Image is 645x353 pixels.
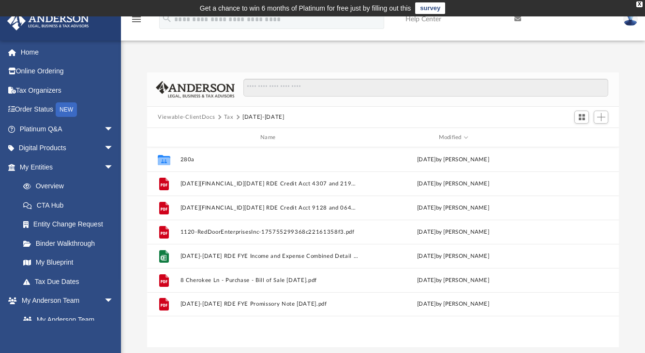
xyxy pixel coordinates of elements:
[7,100,128,120] a: Order StatusNEW
[180,156,360,163] button: 280a
[7,81,128,100] a: Tax Organizers
[364,300,543,309] div: [DATE] by [PERSON_NAME]
[364,276,543,285] div: [DATE] by [PERSON_NAME]
[243,79,608,97] input: Search files and folders
[158,113,215,122] button: Viewable-ClientDocs
[363,133,543,142] div: Modified
[364,204,543,212] div: by [PERSON_NAME]
[14,310,119,329] a: My Anderson Team
[7,42,128,62] a: Home
[180,205,360,211] button: [DATE][FINANCIAL_ID][DATE] RDE Credit Acct 9128 and 0641 - Beg and Ending Stmts.pdf
[636,1,643,7] div: close
[417,205,436,211] span: [DATE]
[242,113,284,122] button: [DATE]-[DATE]
[131,14,142,25] i: menu
[14,215,128,234] a: Entity Change Request
[104,157,123,177] span: arrow_drop_down
[147,147,619,347] div: grid
[180,133,360,142] div: Name
[14,234,128,253] a: Binder Walkthrough
[104,291,123,311] span: arrow_drop_down
[7,62,128,81] a: Online Ordering
[131,18,142,25] a: menu
[224,113,234,122] button: Tax
[180,253,360,259] button: [DATE]-[DATE] RDE FYE Income and Expense Combined Detail and Summary FINAL.xlsx
[180,277,360,283] button: 8 Cherokee Ln - Purchase - Bill of Sale [DATE].pdf
[104,139,123,158] span: arrow_drop_down
[7,157,128,177] a: My Entitiesarrow_drop_down
[364,155,543,164] div: [DATE] by [PERSON_NAME]
[364,228,543,237] div: [DATE] by [PERSON_NAME]
[14,196,128,215] a: CTA Hub
[417,181,436,186] span: [DATE]
[200,2,411,14] div: Get a chance to win 6 months of Platinum for free just by filling out this
[364,252,543,261] div: [DATE] by [PERSON_NAME]
[180,301,360,307] button: [DATE]-[DATE] RDE FYE Promissory Note [DATE].pdf
[104,119,123,139] span: arrow_drop_down
[623,12,638,26] img: User Pic
[7,291,123,311] a: My Anderson Teamarrow_drop_down
[594,111,608,124] button: Add
[7,119,128,139] a: Platinum Q&Aarrow_drop_down
[7,139,128,158] a: Digital Productsarrow_drop_down
[151,133,176,142] div: id
[14,177,128,196] a: Overview
[180,229,360,235] button: 1120-RedDoorEnterprisesInc-175755299368c22161358f3.pdf
[56,102,77,117] div: NEW
[180,181,360,187] button: [DATE][FINANCIAL_ID][DATE] RDE Credit Acct 4307 and 2192 - Beg and Ending Stmts.pdf
[415,2,445,14] a: survey
[574,111,589,124] button: Switch to Grid View
[14,272,128,291] a: Tax Due Dates
[364,180,543,188] div: by [PERSON_NAME]
[162,13,172,24] i: search
[14,253,123,272] a: My Blueprint
[4,12,92,30] img: Anderson Advisors Platinum Portal
[547,133,615,142] div: id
